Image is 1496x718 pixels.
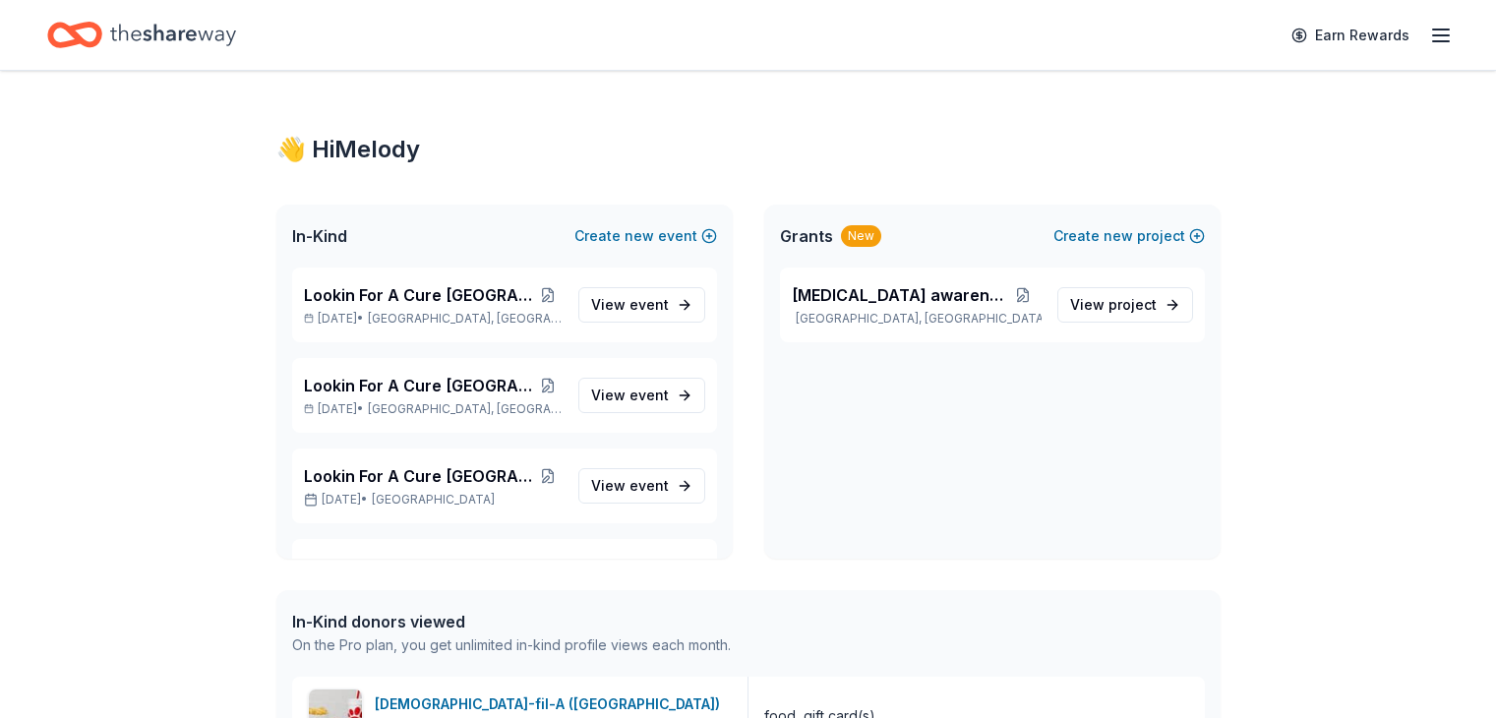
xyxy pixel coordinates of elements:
[1280,18,1421,53] a: Earn Rewards
[574,224,717,248] button: Createnewevent
[591,474,669,498] span: View
[591,384,669,407] span: View
[47,12,236,58] a: Home
[292,224,347,248] span: In-Kind
[375,692,728,716] div: [DEMOGRAPHIC_DATA]-fil-A ([GEOGRAPHIC_DATA])
[304,283,533,307] span: Lookin For A Cure [GEOGRAPHIC_DATA]
[1104,224,1133,248] span: new
[304,464,533,488] span: Lookin For A Cure [GEOGRAPHIC_DATA]
[780,224,833,248] span: Grants
[792,283,1004,307] span: [MEDICAL_DATA] awareness
[629,296,669,313] span: event
[276,134,1221,165] div: 👋 Hi Melody
[292,610,731,633] div: In-Kind donors viewed
[368,311,562,327] span: [GEOGRAPHIC_DATA], [GEOGRAPHIC_DATA]
[841,225,881,247] div: New
[629,477,669,494] span: event
[304,401,563,417] p: [DATE] •
[304,311,563,327] p: [DATE] •
[1053,224,1205,248] button: Createnewproject
[578,378,705,413] a: View event
[625,224,654,248] span: new
[578,468,705,504] a: View event
[1108,296,1157,313] span: project
[292,633,731,657] div: On the Pro plan, you get unlimited in-kind profile views each month.
[368,401,562,417] span: [GEOGRAPHIC_DATA], [GEOGRAPHIC_DATA]
[1057,287,1193,323] a: View project
[578,287,705,323] a: View event
[304,492,563,508] p: [DATE] •
[792,311,1042,327] p: [GEOGRAPHIC_DATA], [GEOGRAPHIC_DATA]
[304,555,533,578] span: Lookin For A Cure [GEOGRAPHIC_DATA]
[304,374,533,397] span: Lookin For A Cure [GEOGRAPHIC_DATA]
[591,293,669,317] span: View
[372,492,495,508] span: [GEOGRAPHIC_DATA]
[1070,293,1157,317] span: View
[629,387,669,403] span: event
